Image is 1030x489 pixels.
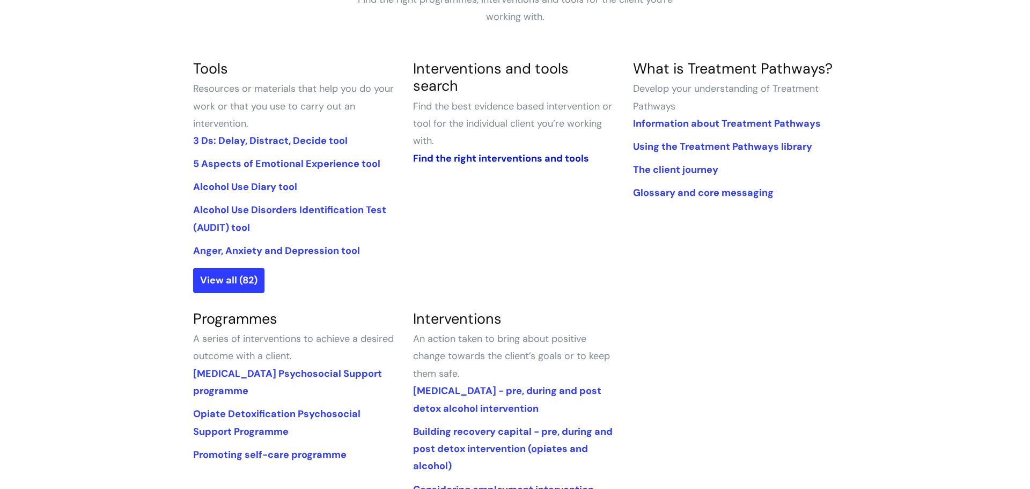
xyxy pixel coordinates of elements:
[193,407,360,437] a: Opiate Detoxification Psychosocial Support Programme
[633,82,819,112] span: Develop your understanding of Treatment Pathways
[193,180,297,193] a: Alcohol Use Diary tool
[193,268,264,293] a: View all (82)
[633,117,821,130] a: Information about Treatment Pathways
[413,152,589,165] a: Find the right interventions and tools
[413,425,613,473] a: Building recovery capital - pre, during and post detox intervention (opiates and alcohol)
[633,186,774,199] a: Glossary and core messaging
[193,244,360,257] a: Anger, Anxiety and Depression tool
[193,367,382,397] a: [MEDICAL_DATA] Psychosocial Support programme
[193,82,394,130] span: Resources or materials that help you do your work or that you use to carry out an intervention.
[193,134,348,147] a: 3 Ds: Delay, Distract, Decide tool
[633,140,812,153] a: Using the Treatment Pathways library
[413,332,610,380] span: An action taken to bring about positive change towards the client’s goals or to keep them safe.
[193,59,228,78] a: Tools
[193,332,394,362] span: A series of interventions to achieve a desired outcome with a client.
[413,59,569,95] a: Interventions and tools search
[633,59,833,78] a: What is Treatment Pathways?
[413,100,612,148] span: Find the best evidence based intervention or tool for the individual client you’re working with.
[413,309,502,328] a: Interventions
[193,448,347,461] a: Promoting self-care programme
[193,157,380,170] a: 5 Aspects of Emotional Experience tool
[633,163,718,176] a: The client journey
[193,203,386,233] a: Alcohol Use Disorders Identification Test (AUDIT) tool
[413,384,601,414] a: [MEDICAL_DATA] - pre, during and post detox alcohol intervention
[193,309,277,328] a: Programmes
